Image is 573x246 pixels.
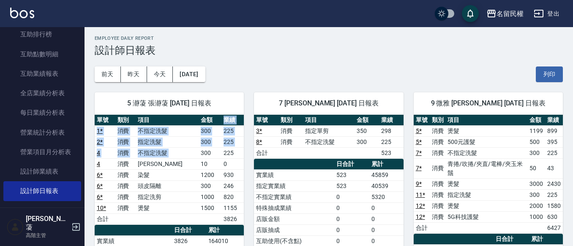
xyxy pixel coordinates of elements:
[254,147,278,158] td: 合計
[527,136,545,147] td: 500
[369,159,403,170] th: 累計
[430,189,446,200] td: 消費
[136,115,199,126] th: 項目
[115,125,136,136] td: 消費
[379,115,404,126] th: 業績
[545,211,563,222] td: 630
[545,178,563,189] td: 2430
[3,162,81,181] a: 設計師業績表
[414,222,430,233] td: 合計
[115,191,136,202] td: 消費
[303,125,355,136] td: 指定單剪
[334,191,370,202] td: 0
[424,99,553,108] span: 9 微雅 [PERSON_NAME] [DATE] 日報表
[369,202,403,213] td: 0
[26,232,69,239] p: 高階主管
[379,147,404,158] td: 523
[494,234,529,245] th: 日合計
[355,115,379,126] th: 金額
[462,5,479,22] button: save
[199,191,221,202] td: 1000
[95,213,115,224] td: 合計
[430,115,446,126] th: 類別
[136,169,199,180] td: 染髮
[545,136,563,147] td: 395
[254,169,334,180] td: 實業績
[3,123,81,142] a: 營業統計分析表
[221,169,244,180] td: 930
[483,5,527,22] button: 名留民權
[3,142,81,162] a: 營業項目月分析表
[334,202,370,213] td: 0
[172,225,206,236] th: 日合計
[221,213,244,224] td: 3826
[221,115,244,126] th: 業績
[136,147,199,158] td: 不指定洗髮
[527,178,545,189] td: 3000
[545,115,563,126] th: 業績
[199,180,221,191] td: 300
[527,125,545,136] td: 1199
[97,160,100,167] a: 4
[95,44,563,56] h3: 設計師日報表
[527,158,545,178] td: 50
[254,213,334,224] td: 店販金額
[221,158,244,169] td: 0
[221,191,244,202] td: 820
[105,99,234,108] span: 5 瀞蓤 張瀞蓤 [DATE] 日報表
[95,66,121,82] button: 前天
[136,191,199,202] td: 指定洗剪
[136,202,199,213] td: 燙髮
[527,200,545,211] td: 2000
[445,147,527,158] td: 不指定洗髮
[497,8,524,19] div: 名留民權
[445,200,527,211] td: 燙髮
[334,213,370,224] td: 0
[545,222,563,233] td: 6427
[206,225,244,236] th: 累計
[445,211,527,222] td: 5G科技護髮
[221,147,244,158] td: 225
[264,99,393,108] span: 7 [PERSON_NAME] [DATE] 日報表
[254,115,403,159] table: a dense table
[545,189,563,200] td: 225
[121,66,147,82] button: 昨天
[221,125,244,136] td: 225
[545,147,563,158] td: 225
[254,115,278,126] th: 單號
[221,136,244,147] td: 225
[199,115,221,126] th: 金額
[369,224,403,235] td: 0
[147,66,173,82] button: 今天
[10,8,34,18] img: Logo
[369,213,403,224] td: 0
[430,147,446,158] td: 消費
[334,159,370,170] th: 日合計
[254,180,334,191] td: 指定實業績
[278,125,303,136] td: 消費
[369,169,403,180] td: 45859
[414,115,430,126] th: 單號
[115,158,136,169] td: 消費
[334,169,370,180] td: 523
[355,125,379,136] td: 350
[199,202,221,213] td: 1500
[115,202,136,213] td: 消費
[254,224,334,235] td: 店販抽成
[414,115,563,234] table: a dense table
[530,6,563,22] button: 登出
[136,136,199,147] td: 指定洗髮
[545,125,563,136] td: 899
[527,211,545,222] td: 1000
[3,83,81,103] a: 全店業績分析表
[379,136,404,147] td: 225
[3,103,81,122] a: 每日業績分析表
[445,178,527,189] td: 燙髮
[3,201,81,221] a: 設計師業績分析表
[545,158,563,178] td: 43
[527,115,545,126] th: 金額
[115,136,136,147] td: 消費
[430,136,446,147] td: 消費
[97,149,100,156] a: 4
[254,202,334,213] td: 特殊抽成業績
